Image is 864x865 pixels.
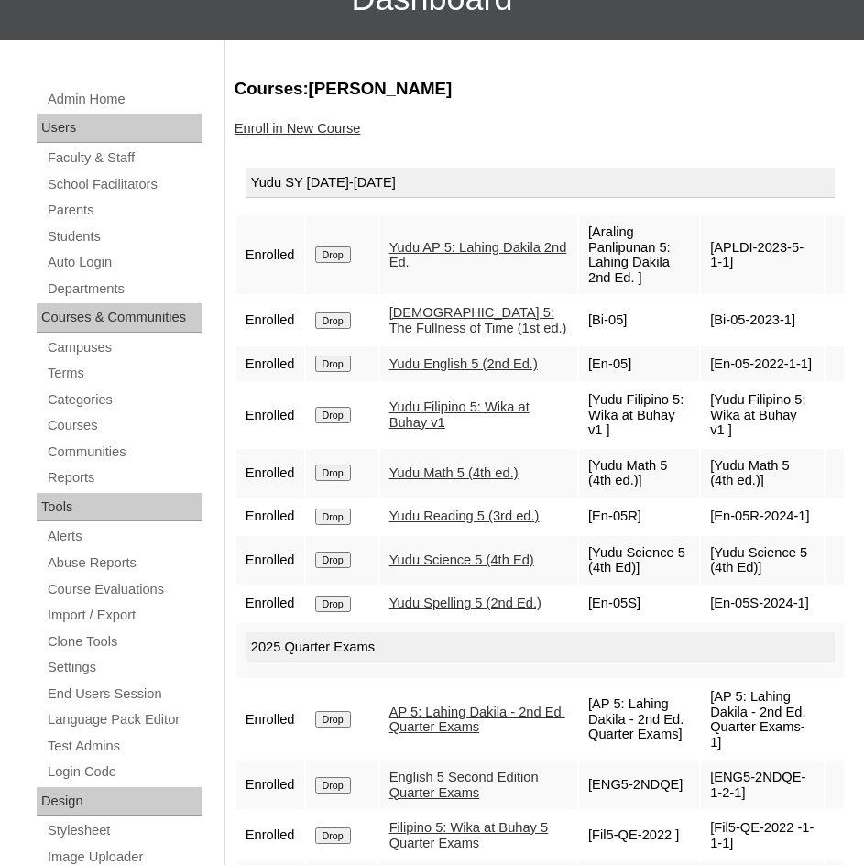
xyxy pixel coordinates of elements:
[236,296,304,345] td: Enrolled
[701,811,824,860] td: [Fil5-QE-2022 -1-1-1]
[315,465,351,481] input: Drop
[46,630,202,653] a: Clone Tools
[701,215,824,294] td: [APLDI-2023-5-1-1]
[236,215,304,294] td: Enrolled
[579,383,699,447] td: [Yudu Filipino 5: Wika at Buhay v1 ]
[236,811,304,860] td: Enrolled
[46,251,202,274] a: Auto Login
[579,449,699,498] td: [Yudu Math 5 (4th ed.)]
[701,499,824,534] td: [En-05R-2024-1]
[46,199,202,222] a: Parents
[701,586,824,621] td: [En-05S-2024-1]
[46,819,202,842] a: Stylesheet
[389,400,530,430] a: Yudu Filipino 5: Wika at Buhay v1
[246,632,835,663] div: 2025 Quarter Exams
[315,246,351,263] input: Drop
[246,168,835,199] div: Yudu SY [DATE]-[DATE]
[701,449,824,498] td: [Yudu Math 5 (4th ed.)]
[236,499,304,534] td: Enrolled
[389,509,540,523] a: Yudu Reading 5 (3rd ed.)
[315,552,351,568] input: Drop
[389,305,567,335] a: [DEMOGRAPHIC_DATA] 5: The Fullness of Time (1st ed.)
[236,449,304,498] td: Enrolled
[389,596,541,610] a: Yudu Spelling 5 (2nd Ed.)
[389,240,567,270] a: Yudu AP 5: Lahing Dakila 2nd Ed.
[37,787,202,816] div: Design
[315,777,351,794] input: Drop
[579,586,699,621] td: [En-05S]
[701,383,824,447] td: [Yudu Filipino 5: Wika at Buhay v1 ]
[579,296,699,345] td: [Bi-05]
[235,121,361,136] a: Enroll in New Course
[46,362,202,385] a: Terms
[37,493,202,522] div: Tools
[389,356,538,371] a: Yudu English 5 (2nd Ed.)
[701,536,824,585] td: [Yudu Science 5 (4th Ed)]
[46,525,202,548] a: Alerts
[389,465,519,480] a: Yudu Math 5 (4th ed.)
[236,680,304,759] td: Enrolled
[236,536,304,585] td: Enrolled
[46,336,202,359] a: Campuses
[46,278,202,301] a: Departments
[315,356,351,372] input: Drop
[579,215,699,294] td: [Araling Panlipunan 5: Lahing Dakila 2nd Ed. ]
[389,770,539,800] a: English 5 Second Edition Quarter Exams
[389,553,534,567] a: Yudu Science 5 (4th Ed)
[579,680,699,759] td: [AP 5: Lahing Dakila - 2nd Ed. Quarter Exams]
[46,88,202,111] a: Admin Home
[46,147,202,170] a: Faculty & Staff
[46,656,202,679] a: Settings
[236,586,304,621] td: Enrolled
[46,552,202,575] a: Abuse Reports
[579,536,699,585] td: [Yudu Science 5 (4th Ed)]
[46,414,202,437] a: Courses
[315,596,351,612] input: Drop
[236,383,304,447] td: Enrolled
[46,173,202,196] a: School Facilitators
[37,114,202,143] div: Users
[46,389,202,411] a: Categories
[315,827,351,844] input: Drop
[46,441,202,464] a: Communities
[235,77,846,101] h3: Courses:[PERSON_NAME]
[315,407,351,423] input: Drop
[701,296,824,345] td: [Bi-05-2023-1]
[46,578,202,601] a: Course Evaluations
[46,466,202,489] a: Reports
[579,346,699,381] td: [En-05]
[315,312,351,329] input: Drop
[46,735,202,758] a: Test Admins
[389,820,549,850] a: Filipino 5: Wika at Buhay 5 Quarter Exams
[236,346,304,381] td: Enrolled
[579,499,699,534] td: [En-05R]
[315,509,351,525] input: Drop
[579,811,699,860] td: [Fil5-QE-2022 ]
[701,761,824,809] td: [ENG5-2NDQE-1-2-1]
[46,683,202,706] a: End Users Session
[236,761,304,809] td: Enrolled
[46,604,202,627] a: Import / Export
[579,761,699,809] td: [ENG5-2NDQE]
[701,346,824,381] td: [En-05-2022-1-1]
[46,708,202,731] a: Language Pack Editor
[389,705,565,735] a: AP 5: Lahing Dakila - 2nd Ed. Quarter Exams
[701,680,824,759] td: [AP 5: Lahing Dakila - 2nd Ed. Quarter Exams-1]
[46,225,202,248] a: Students
[37,303,202,333] div: Courses & Communities
[315,711,351,728] input: Drop
[46,761,202,783] a: Login Code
